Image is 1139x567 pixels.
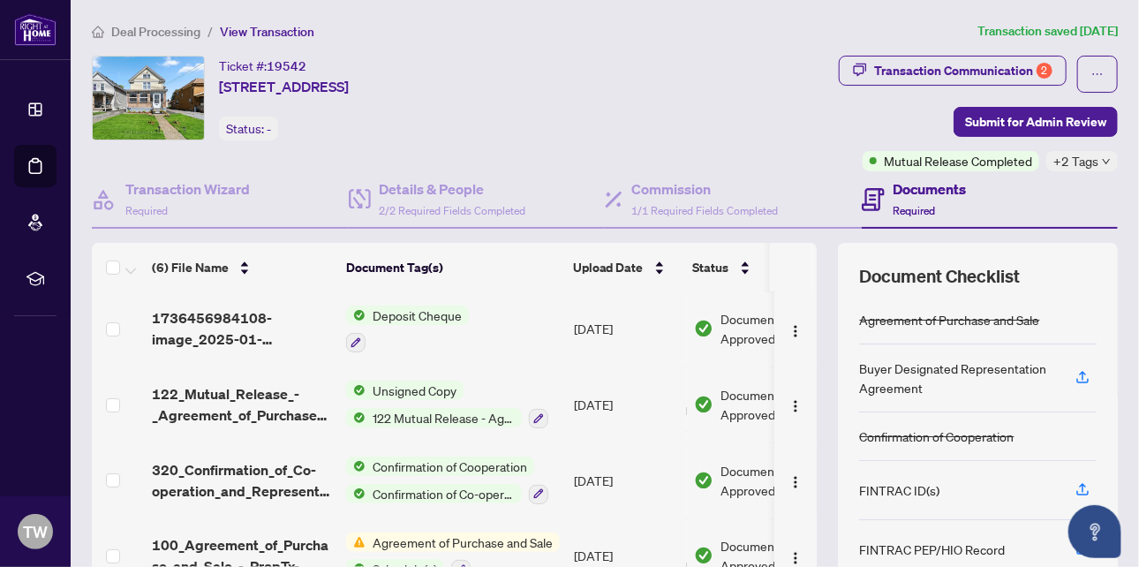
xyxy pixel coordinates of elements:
div: 2 [1037,63,1052,79]
span: Confirmation of Cooperation [366,457,534,476]
span: down [1102,157,1111,166]
div: Confirmation of Cooperation [859,427,1014,446]
div: Ticket #: [219,56,306,76]
td: [DATE] [567,442,687,518]
h4: Details & People [380,178,526,200]
li: / [207,21,213,42]
span: Upload Date [573,258,644,277]
div: Status: [219,117,278,140]
span: Required [894,204,936,217]
span: 19542 [267,58,306,74]
span: 122 Mutual Release - Agreement of Purchase and Sale [366,408,522,427]
img: Document Status [694,471,713,490]
button: Logo [781,390,810,419]
span: 320_Confirmation_of_Co-operation_and_Representation_-_Buyer_Seller_-_PropTx-[PERSON_NAME] 2.pdf [152,459,332,502]
span: View Transaction [220,24,314,40]
img: Status Icon [346,381,366,400]
button: Status IconConfirmation of CooperationStatus IconConfirmation of Co-operation and Representation—... [346,457,548,504]
span: Confirmation of Co-operation and Representation—Buyer/Seller [366,484,522,503]
button: Status IconUnsigned CopyStatus Icon122 Mutual Release - Agreement of Purchase and Sale [346,381,548,428]
span: Agreement of Purchase and Sale [366,533,560,552]
button: Status IconDeposit Cheque [346,306,469,353]
span: Unsigned Copy [366,381,464,400]
span: Document Approved [720,309,830,348]
span: Mutual Release Completed [884,151,1032,170]
h4: Commission [631,178,778,200]
img: Logo [788,475,803,489]
span: Deposit Cheque [366,306,469,325]
img: Status Icon [346,533,366,552]
img: IMG-X9414590_1.jpg [93,57,204,140]
span: 1/1 Required Fields Completed [631,204,778,217]
td: [DATE] [567,291,687,367]
img: Logo [788,324,803,338]
span: 1736456984108-image_2025-01-09_160943839.png [152,307,332,350]
span: Required [125,204,168,217]
span: Document Approved [720,461,830,500]
span: (6) File Name [152,258,229,277]
img: Status Icon [346,457,366,476]
button: Submit for Admin Review [954,107,1118,137]
span: Submit for Admin Review [965,108,1106,136]
span: [STREET_ADDRESS] [219,76,349,97]
img: Document Status [694,546,713,565]
th: Status [686,243,836,292]
span: - [267,121,271,137]
img: Logo [788,399,803,413]
th: (6) File Name [145,243,339,292]
div: Agreement of Purchase and Sale [859,310,1039,329]
img: Logo [788,551,803,565]
h4: Transaction Wizard [125,178,250,200]
span: Deal Processing [111,24,200,40]
img: logo [14,13,57,46]
td: [DATE] [567,367,687,442]
img: Document Status [694,319,713,338]
h4: Documents [894,178,967,200]
div: Transaction Communication [874,57,1052,85]
div: FINTRAC PEP/HIO Record [859,540,1005,559]
button: Transaction Communication2 [839,56,1067,86]
span: Document Checklist [859,264,1020,289]
span: Document Approved [720,385,830,424]
th: Upload Date [566,243,686,292]
button: Logo [781,314,810,343]
span: Status [693,258,729,277]
span: 2/2 Required Fields Completed [380,204,526,217]
img: Status Icon [346,306,366,325]
span: 122_Mutual_Release_-_Agreement_of_Purchase_and_Sale_-_PropTx-[PERSON_NAME].pdf [152,383,332,426]
th: Document Tag(s) [339,243,566,292]
img: Status Icon [346,484,366,503]
span: +2 Tags [1053,151,1098,171]
button: Open asap [1068,505,1121,558]
button: Logo [781,466,810,495]
span: ellipsis [1091,68,1104,80]
span: home [92,26,104,38]
article: Transaction saved [DATE] [977,21,1118,42]
img: Document Status [694,395,713,414]
div: Buyer Designated Representation Agreement [859,359,1054,397]
div: FINTRAC ID(s) [859,480,939,500]
span: TW [23,519,48,544]
img: Status Icon [346,408,366,427]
